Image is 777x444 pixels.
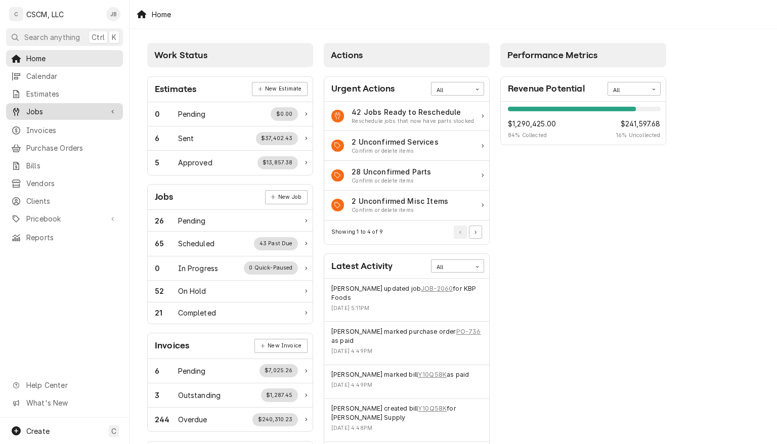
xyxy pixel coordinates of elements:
[331,370,469,393] div: Event Details
[254,339,307,353] a: New Invoice
[6,140,123,156] a: Purchase Orders
[26,53,118,64] span: Home
[148,126,313,151] a: Work Status
[331,424,482,432] div: Event Timestamp
[501,102,666,145] div: Card Data
[352,147,439,155] div: Action Item Suggestion
[507,50,597,60] span: Performance Metrics
[155,263,178,274] div: Work Status Count
[147,43,313,67] div: Card Column Header
[148,383,313,408] a: Work Status
[324,365,489,399] div: Event
[352,107,474,117] div: Action Item Title
[148,185,313,210] div: Card Header
[147,333,313,432] div: Card: Invoices
[178,133,194,144] div: Work Status Title
[148,281,313,302] a: Work Status
[324,102,489,131] div: Action Item
[155,414,178,425] div: Work Status Count
[24,32,80,42] span: Search anything
[331,327,482,359] div: Event Details
[431,82,484,95] div: Card Data Filter Control
[148,102,313,126] a: Work Status
[452,226,483,239] div: Pagination Controls
[421,284,453,293] a: JOB-2060
[331,404,482,423] div: Event String
[469,226,482,239] button: Go to Next Page
[148,151,313,174] a: Work Status
[148,232,313,256] div: Work Status
[324,161,489,191] a: Action Item
[26,160,118,171] span: Bills
[331,50,363,60] span: Actions
[147,76,313,175] div: Card: Estimates
[352,196,448,206] div: Action Item Title
[252,82,307,96] a: New Estimate
[254,237,298,250] div: Work Status Supplemental Data
[6,175,123,192] a: Vendors
[9,7,23,21] div: C
[331,347,482,356] div: Event Timestamp
[26,88,118,99] span: Estimates
[437,86,466,95] div: All
[6,68,123,84] a: Calendar
[154,50,207,60] span: Work Status
[500,43,666,67] div: Card Column Header
[148,359,313,383] div: Work Status
[501,77,666,102] div: Card Header
[26,380,117,390] span: Help Center
[331,327,482,346] div: Event String
[508,118,556,129] span: $1,290,425.00
[271,107,298,120] div: Work Status Supplemental Data
[26,9,64,20] div: CSCM, LLC
[324,131,489,161] div: Action Item
[431,259,484,273] div: Card Data Filter Control
[155,82,196,96] div: Card Title
[257,156,298,169] div: Work Status Supplemental Data
[6,210,123,227] a: Go to Pricebook
[613,86,642,95] div: All
[155,307,178,318] div: Work Status Count
[178,286,206,296] div: Work Status Title
[324,279,489,322] div: Event
[260,364,298,377] div: Work Status Supplemental Data
[106,7,120,21] div: James Bain's Avatar
[155,390,178,401] div: Work Status Count
[26,196,118,206] span: Clients
[155,215,178,226] div: Work Status Count
[178,263,219,274] div: Work Status Title
[508,118,556,140] div: Revenue Potential Collected
[148,302,313,324] div: Work Status
[418,370,447,379] a: Y10Q58K
[6,28,123,46] button: Search anythingCtrlK
[500,76,666,146] div: Card: Revenue Potential
[26,213,103,224] span: Pricebook
[178,307,216,318] div: Work Status Title
[331,284,482,303] div: Event String
[26,397,117,408] span: What's New
[6,229,123,246] a: Reports
[324,322,489,365] div: Event
[26,178,118,189] span: Vendors
[155,133,178,144] div: Work Status Count
[26,71,118,81] span: Calendar
[324,220,489,244] div: Card Footer: Pagination
[147,184,313,324] div: Card: Jobs
[324,254,489,279] div: Card Header
[331,228,383,236] div: Current Page Details
[26,106,103,117] span: Jobs
[324,399,489,442] div: Event
[6,103,123,120] a: Go to Jobs
[331,304,482,313] div: Event Timestamp
[331,284,482,316] div: Event Details
[148,210,313,232] div: Work Status
[324,102,489,220] div: Card Data
[508,82,585,96] div: Card Title
[178,366,206,376] div: Work Status Title
[265,190,308,204] div: Card Link Button
[6,157,123,174] a: Bills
